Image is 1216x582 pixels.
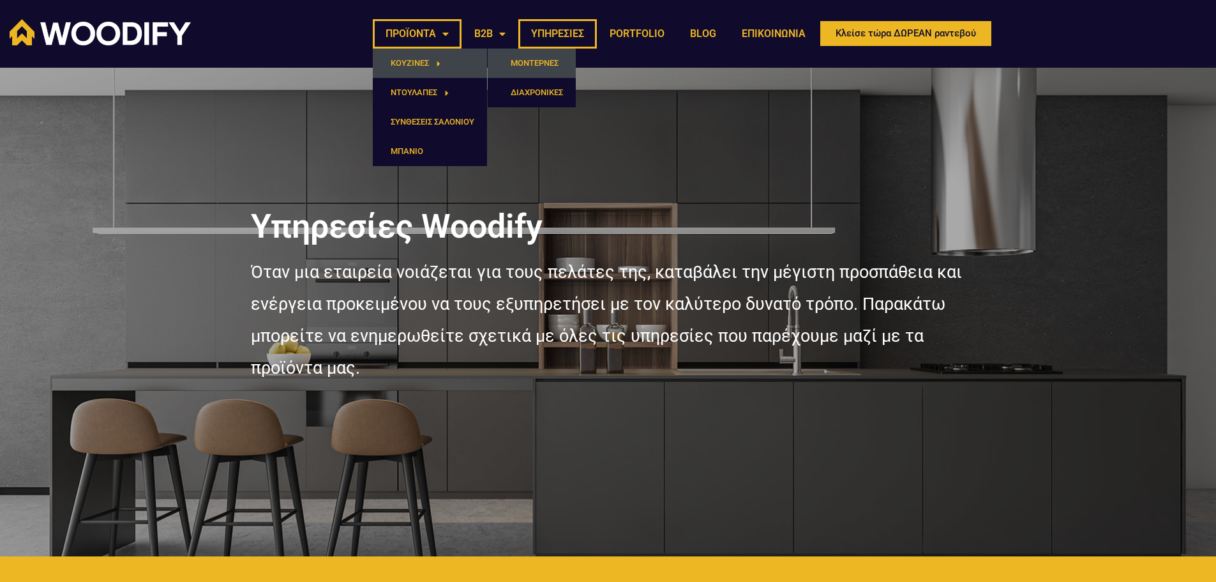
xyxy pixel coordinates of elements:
[10,19,191,45] img: Woodify
[251,256,966,385] p: Όταν μια εταιρεία νοιάζεται για τους πελάτες της, καταβάλει την μέγιστη προσπάθεια και ενέργεια π...
[488,49,576,78] a: ΜΟΝΤΕΡΝΕΣ
[729,19,818,49] a: ΕΠΙΚΟΙΝΩΝΙΑ
[373,49,487,166] ul: ΠΡΟΪΟΝΤΑ
[818,19,993,48] a: Κλείσε τώρα ΔΩΡΕΑΝ ραντεβού
[373,19,818,49] nav: Menu
[488,49,576,107] ul: ΚΟΥΖΙΝΕΣ
[373,78,487,107] a: ΝΤΟΥΛΑΠΕΣ
[488,78,576,107] a: ΔΙΑΧΡΟΝΙΚΕΣ
[518,19,597,49] a: ΥΠΗΡΕΣΙΕΣ
[251,210,966,243] h1: Υπηρεσίες Woodify
[373,19,462,49] a: ΠΡΟΪΟΝΤΑ
[373,137,487,166] a: ΜΠΑΝΙΟ
[677,19,729,49] a: BLOG
[373,107,487,137] a: ΣΥΝΘΕΣΕΙΣ ΣΑΛΟΝΙΟΥ
[462,19,518,49] a: B2B
[597,19,677,49] a: PORTFOLIO
[836,29,976,38] span: Κλείσε τώρα ΔΩΡΕΑΝ ραντεβού
[373,49,487,78] a: ΚΟΥΖΙΝΕΣ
